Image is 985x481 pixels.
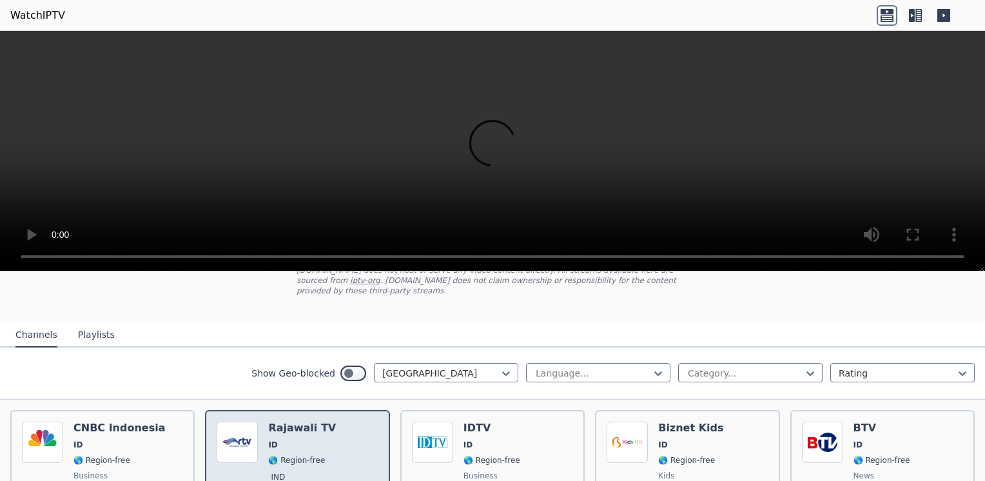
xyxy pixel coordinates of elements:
img: BTV [802,422,843,463]
span: business [463,471,498,481]
span: 🌎 Region-free [73,455,130,466]
h6: Rajawali TV [268,422,336,435]
span: ID [853,440,863,450]
span: 🌎 Region-free [853,455,910,466]
span: kids [658,471,674,481]
a: WatchIPTV [10,8,65,23]
span: ID [268,440,277,450]
span: ID [463,440,473,450]
p: [DOMAIN_NAME] does not host or serve any video content directly. All streams available here are s... [297,265,688,296]
a: iptv-org [350,276,380,285]
span: 🌎 Region-free [268,455,325,466]
img: IDTV [412,422,453,463]
button: Playlists [78,323,115,348]
span: ID [658,440,667,450]
span: news [853,471,874,481]
h6: Biznet Kids [658,422,723,435]
span: ID [73,440,83,450]
img: CNBC Indonesia [22,422,63,463]
h6: CNBC Indonesia [73,422,165,435]
button: Channels [15,323,57,348]
span: 🌎 Region-free [463,455,520,466]
h6: IDTV [463,422,520,435]
img: Biznet Kids [607,422,648,463]
span: 🌎 Region-free [658,455,715,466]
h6: BTV [853,422,910,435]
img: Rajawali TV [217,422,258,463]
label: Show Geo-blocked [251,367,335,380]
span: business [73,471,108,481]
